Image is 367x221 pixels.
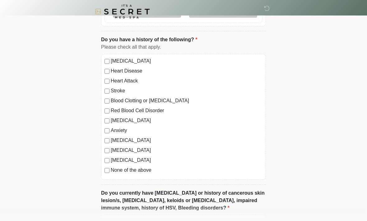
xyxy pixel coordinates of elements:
[105,99,109,104] input: Blood Clotting or [MEDICAL_DATA]
[111,107,262,115] label: Red Blood Cell Disorder
[105,158,109,163] input: [MEDICAL_DATA]
[105,168,109,173] input: None of the above
[105,119,109,124] input: [MEDICAL_DATA]
[105,79,109,84] input: Heart Attack
[111,167,262,174] label: None of the above
[111,147,262,154] label: [MEDICAL_DATA]
[105,129,109,134] input: Anxiety
[111,137,262,144] label: [MEDICAL_DATA]
[111,68,262,75] label: Heart Disease
[111,58,262,65] label: [MEDICAL_DATA]
[105,109,109,114] input: Red Blood Cell Disorder
[105,89,109,94] input: Stroke
[105,59,109,64] input: [MEDICAL_DATA]
[111,87,262,95] label: Stroke
[111,77,262,85] label: Heart Attack
[101,190,266,212] label: Do you currently have [MEDICAL_DATA] or history of cancerous skin lesion/s, [MEDICAL_DATA], keloi...
[95,5,150,19] img: It's A Secret Med Spa Logo
[105,69,109,74] input: Heart Disease
[111,127,262,135] label: Anxiety
[101,36,197,44] label: Do you have a history of the following?
[101,44,266,51] div: Please check all that apply.
[111,157,262,164] label: [MEDICAL_DATA]
[105,139,109,144] input: [MEDICAL_DATA]
[105,148,109,153] input: [MEDICAL_DATA]
[111,97,262,105] label: Blood Clotting or [MEDICAL_DATA]
[111,117,262,125] label: [MEDICAL_DATA]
